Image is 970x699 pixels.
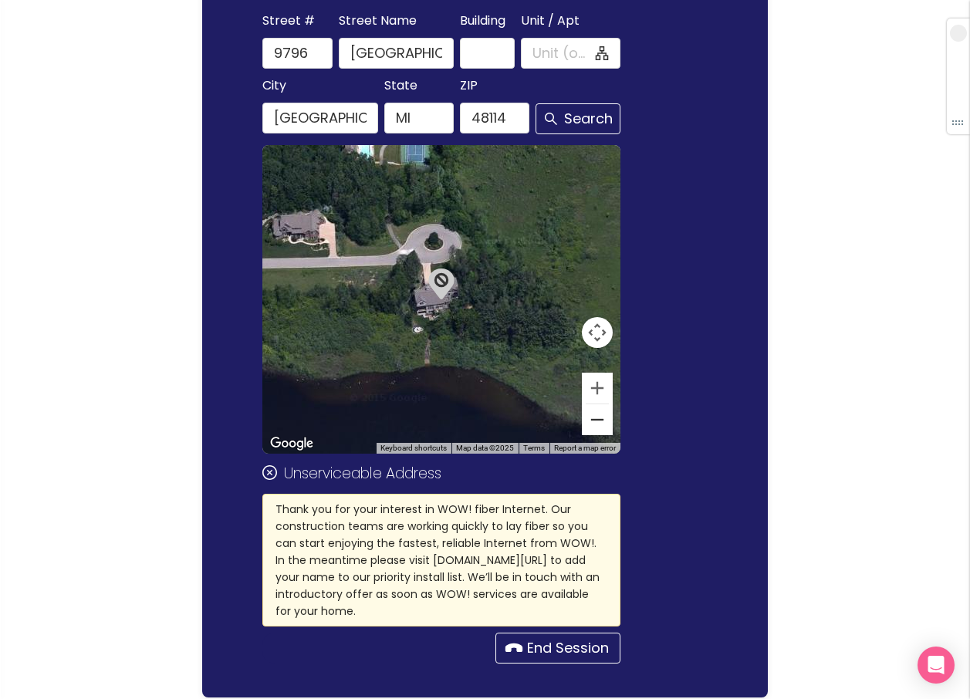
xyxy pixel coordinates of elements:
[284,463,441,484] span: Unserviceable Address
[554,444,616,452] a: Report a map error
[495,633,620,664] button: End Session
[275,501,600,619] span: Thank you for your interest in WOW! fiber Internet. Our construction teams are working quickly to...
[266,434,317,454] img: Google
[460,103,529,133] input: 48114
[339,38,454,69] input: Lake Edge Dr
[532,42,593,64] input: Unit (optional)
[384,103,454,133] input: MI
[918,647,955,684] div: Open Intercom Messenger
[460,10,505,32] span: Building
[536,103,620,134] button: Search
[262,10,315,32] span: Street #
[521,10,580,32] span: Unit / Apt
[380,443,447,454] button: Keyboard shortcuts
[262,103,377,133] input: Brighton
[523,444,545,452] a: Terms (opens in new tab)
[384,75,417,96] span: State
[582,373,613,404] button: Zoom in
[262,75,286,96] span: City
[595,46,609,60] span: apartment
[262,38,332,69] input: 9796
[460,75,478,96] span: ZIP
[339,10,417,32] span: Street Name
[266,434,317,454] a: Open this area in Google Maps (opens a new window)
[582,404,613,435] button: Zoom out
[262,465,277,480] span: close-circle
[582,317,613,348] button: Map camera controls
[456,444,514,452] span: Map data ©2025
